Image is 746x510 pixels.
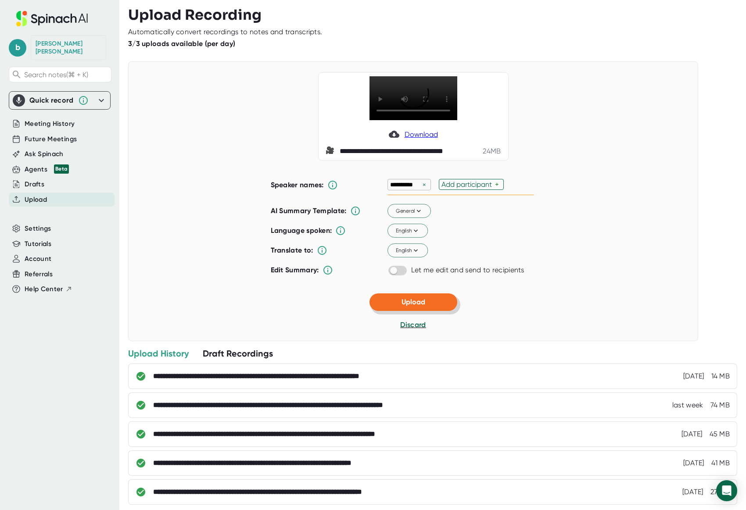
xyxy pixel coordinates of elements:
b: Translate to: [271,246,313,254]
div: Beta [54,164,69,174]
div: 14 MB [711,372,730,381]
div: + [495,180,501,189]
button: Tutorials [25,239,51,249]
div: 7/31/2025, 12:58:45 PM [681,430,703,439]
button: Discard [400,320,426,330]
button: Upload [25,195,47,205]
button: Account [25,254,51,264]
span: Help Center [25,284,63,294]
div: 8/12/2025, 11:46:33 AM [683,372,704,381]
b: 3/3 uploads available (per day) [128,39,235,48]
div: Quick record [29,96,74,105]
button: Help Center [25,284,72,294]
button: English [387,224,428,238]
div: 24 MB [483,147,501,156]
span: Download [405,130,438,139]
span: b [9,39,26,57]
div: 7/29/2025, 12:43:24 PM [683,459,704,467]
div: 8/6/2025, 12:19:58 PM [672,401,703,410]
button: English [387,244,428,258]
span: Discard [400,321,426,329]
div: 74 MB [710,401,730,410]
b: Speaker names: [271,181,324,189]
button: Upload [369,293,457,311]
div: Draft Recordings [203,348,273,359]
div: Add participant [441,180,495,189]
span: English [395,246,420,254]
div: 7/9/2025, 4:56:13 PM [682,488,703,496]
span: Upload [402,298,425,306]
div: 45 MB [710,430,730,439]
div: Let me edit and send to recipients [411,266,524,275]
div: Automatically convert recordings to notes and transcripts. [128,28,322,36]
div: Open Intercom Messenger [716,480,737,501]
div: Quick record [13,92,107,109]
b: AI Summary Template: [271,207,347,215]
div: Upload History [128,348,189,359]
div: Agents [25,164,69,175]
button: General [387,204,431,218]
button: Settings [25,224,51,234]
span: General [395,207,423,215]
button: Future Meetings [25,134,77,144]
h3: Upload Recording [128,7,737,23]
a: Download [389,129,438,139]
div: 27 MB [710,488,730,496]
button: Meeting History [25,119,75,129]
b: Edit Summary: [271,266,319,274]
button: Agents Beta [25,164,69,175]
span: English [395,227,420,235]
button: Ask Spinach [25,149,64,159]
span: video [326,146,336,157]
b: Language spoken: [271,226,332,235]
div: × [420,181,428,189]
button: Drafts [25,179,44,189]
div: Brian Gant [36,40,101,55]
button: Referrals [25,269,53,279]
span: Search notes (⌘ + K) [24,71,88,79]
div: 41 MB [711,459,730,467]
